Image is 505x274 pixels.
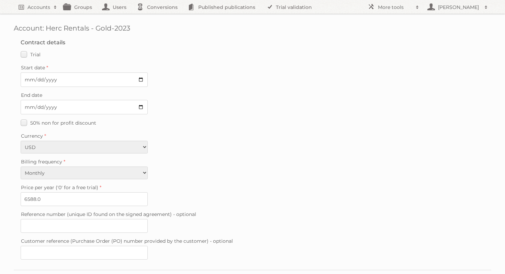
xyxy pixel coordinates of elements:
[21,133,43,139] span: Currency
[436,4,481,11] h2: [PERSON_NAME]
[21,39,65,46] legend: Contract details
[27,4,50,11] h2: Accounts
[21,211,196,217] span: Reference number (unique ID found on the signed agreement) - optional
[21,184,98,191] span: Price per year ('0' for a free trial)
[21,65,45,71] span: Start date
[378,4,412,11] h2: More tools
[21,238,233,244] span: Customer reference (Purchase Order (PO) number provided by the customer) - optional
[30,52,41,58] span: Trial
[30,120,96,126] span: 50% non for profit discount
[21,159,62,165] span: Billing frequency
[14,24,491,32] h1: Account: Herc Rentals - Gold-2023
[21,92,42,98] span: End date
